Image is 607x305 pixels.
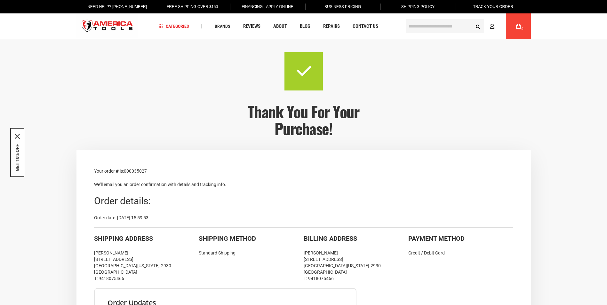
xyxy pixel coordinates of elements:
a: store logo [76,14,139,38]
p: We'll email you an order confirmation with details and tracking info. [94,181,513,188]
button: Search [472,20,484,32]
a: 0 [512,13,524,39]
span: Blog [300,24,310,29]
span: About [273,24,287,29]
span: Reviews [243,24,260,29]
div: Standard Shipping [199,250,304,256]
span: Thank you for your purchase! [248,100,359,140]
div: Credit / Debit Card [408,250,513,256]
button: GET 10% OFF [15,144,20,171]
span: Shipping Policy [401,4,435,9]
a: Contact Us [350,22,381,31]
div: [PERSON_NAME] [STREET_ADDRESS] [GEOGRAPHIC_DATA][US_STATE]-2930 [GEOGRAPHIC_DATA] T: 9418075466 [304,250,409,282]
div: Order date: [DATE] 15:59:53 [94,215,513,221]
span: 000035027 [124,168,147,174]
span: Repairs [323,24,340,29]
a: Categories [156,22,192,31]
div: [PERSON_NAME] [STREET_ADDRESS] [GEOGRAPHIC_DATA][US_STATE]-2930 [GEOGRAPHIC_DATA] T: 9418075466 [94,250,199,282]
a: Repairs [320,22,343,31]
a: Reviews [240,22,263,31]
p: Your order # is: [94,168,513,175]
a: About [270,22,290,31]
span: 0 [522,27,523,31]
span: Brands [215,24,230,28]
div: Shipping Address [94,234,199,243]
img: America Tools [76,14,139,38]
div: Payment Method [408,234,513,243]
div: Order details: [94,194,513,208]
span: Categories [158,24,189,28]
div: Shipping Method [199,234,304,243]
svg: close icon [15,134,20,139]
span: Contact Us [353,24,378,29]
a: Blog [297,22,313,31]
a: Brands [212,22,233,31]
div: Billing Address [304,234,409,243]
button: Close [15,134,20,139]
iframe: LiveChat chat widget [517,285,607,305]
